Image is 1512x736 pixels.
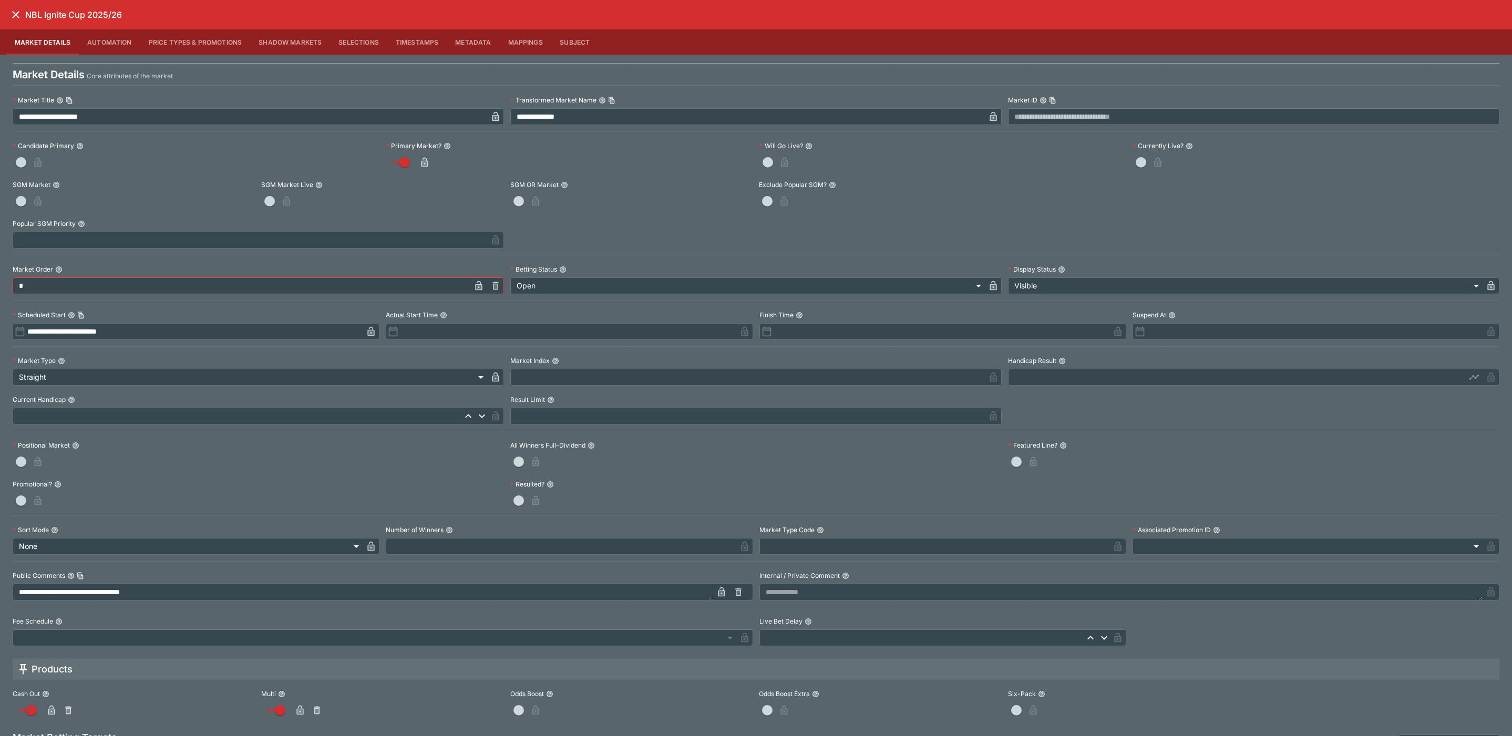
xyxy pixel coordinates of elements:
button: SGM Market [53,181,60,189]
h6: NBL Ignite Cup 2025/26 [25,9,122,20]
button: Automation [79,29,140,55]
p: Currently Live? [1133,141,1184,150]
p: All Winners Full-Dividend [510,441,585,450]
p: Number of Winners [386,525,444,534]
button: Selections [330,29,387,55]
button: Market IDCopy To Clipboard [1040,97,1047,104]
p: Current Handicap [13,395,66,404]
p: Resulted? [510,480,544,489]
button: SGM OR Market [561,181,568,189]
button: Odds Boost [546,690,553,698]
button: Market Type Code [817,526,824,534]
p: Market Type [13,356,56,365]
p: Scheduled Start [13,310,66,319]
button: Market Details [6,29,79,55]
p: Fee Schedule [13,617,53,626]
p: Market Type Code [759,525,815,534]
button: Copy To Clipboard [1049,97,1056,104]
button: Market Type [58,357,65,365]
p: Candidate Primary [13,141,74,150]
button: Resulted? [547,481,554,488]
p: Positional Market [13,441,70,450]
div: Straight [13,369,487,386]
button: Will Go Live? [805,142,812,150]
p: Handicap Result [1008,356,1056,365]
button: Primary Market? [444,142,451,150]
button: Handicap Result [1058,357,1066,365]
button: Current Handicap [68,396,75,403]
button: Scheduled StartCopy To Clipboard [68,312,75,319]
p: Six-Pack [1008,689,1036,698]
button: Currently Live? [1186,142,1193,150]
button: Copy To Clipboard [77,312,85,319]
button: Price Types & Promotions [140,29,251,55]
p: Public Comments [13,571,65,580]
button: Copy To Clipboard [66,97,73,104]
button: Shadow Markets [250,29,330,55]
p: Sort Mode [13,525,49,534]
button: Number of Winners [446,526,453,534]
button: Multi [278,690,285,698]
button: Candidate Primary [76,142,84,150]
p: Promotional? [13,480,52,489]
button: All Winners Full-Dividend [588,442,595,449]
button: Result Limit [547,396,554,403]
button: Subject [551,29,599,55]
p: Featured Line? [1008,441,1057,450]
p: Finish Time [759,310,794,319]
p: Market Index [510,356,550,365]
p: Core attributes of the market [87,71,173,81]
p: Will Go Live? [759,141,803,150]
button: close [6,5,25,24]
button: Promotional? [54,481,61,488]
button: Suspend At [1168,312,1176,319]
button: Copy To Clipboard [77,572,84,579]
p: Primary Market? [386,141,441,150]
button: Fee Schedule [55,618,63,625]
button: Live Bet Delay [805,618,812,625]
h5: Products [32,663,73,675]
button: Display Status [1058,266,1065,273]
button: Betting Status [559,266,567,273]
button: Copy To Clipboard [608,97,615,104]
button: Market Order [55,266,63,273]
p: Popular SGM Priority [13,219,76,228]
p: Display Status [1008,265,1056,274]
button: Six-Pack [1038,690,1045,698]
p: Result Limit [510,395,545,404]
button: Cash Out [42,690,49,698]
p: Internal / Private Comment [759,571,840,580]
p: Actual Start Time [386,310,438,319]
p: Market Title [13,96,54,105]
p: SGM Market [13,180,50,189]
p: Suspend At [1133,310,1166,319]
div: Visible [1008,277,1483,294]
button: Public CommentsCopy To Clipboard [67,572,75,579]
div: None [13,538,363,555]
button: Metadata [447,29,499,55]
button: Transformed Market NameCopy To Clipboard [599,97,606,104]
button: Internal / Private Comment [842,572,849,579]
p: Associated Promotion ID [1133,525,1211,534]
button: Exclude Popular SGM? [829,181,836,189]
button: Timestamps [387,29,447,55]
p: Market Order [13,265,53,274]
button: Actual Start Time [440,312,447,319]
button: Market Index [552,357,559,365]
button: Finish Time [796,312,803,319]
p: SGM Market Live [261,180,313,189]
button: Popular SGM Priority [78,220,85,227]
p: Cash Out [13,689,40,698]
p: Exclude Popular SGM? [759,180,827,189]
p: Odds Boost [510,689,544,698]
button: SGM Market Live [315,181,323,189]
button: Market TitleCopy To Clipboard [56,97,64,104]
p: Live Bet Delay [759,617,803,626]
p: Market ID [1008,96,1037,105]
div: Open [510,277,985,294]
button: Associated Promotion ID [1213,526,1220,534]
h4: Market Details [13,68,85,81]
button: Odds Boost Extra [812,690,819,698]
button: Mappings [500,29,551,55]
p: Betting Status [510,265,557,274]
